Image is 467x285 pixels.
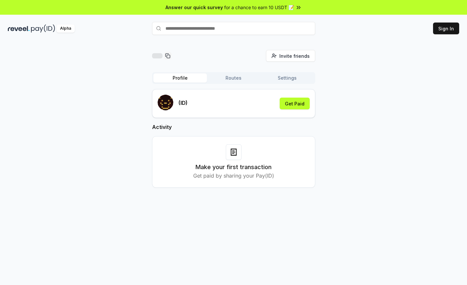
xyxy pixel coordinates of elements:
span: Invite friends [279,53,310,59]
img: reveel_dark [8,24,30,33]
button: Routes [207,73,260,83]
span: Answer our quick survey [165,4,223,11]
button: Get Paid [280,98,310,109]
span: for a chance to earn 10 USDT 📝 [224,4,294,11]
button: Settings [260,73,314,83]
p: Get paid by sharing your Pay(ID) [193,172,274,180]
p: (ID) [179,99,188,107]
button: Sign In [433,23,459,34]
img: pay_id [31,24,55,33]
button: Profile [153,73,207,83]
h3: Make your first transaction [195,163,272,172]
div: Alpha [56,24,75,33]
button: Invite friends [266,50,315,62]
h2: Activity [152,123,315,131]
